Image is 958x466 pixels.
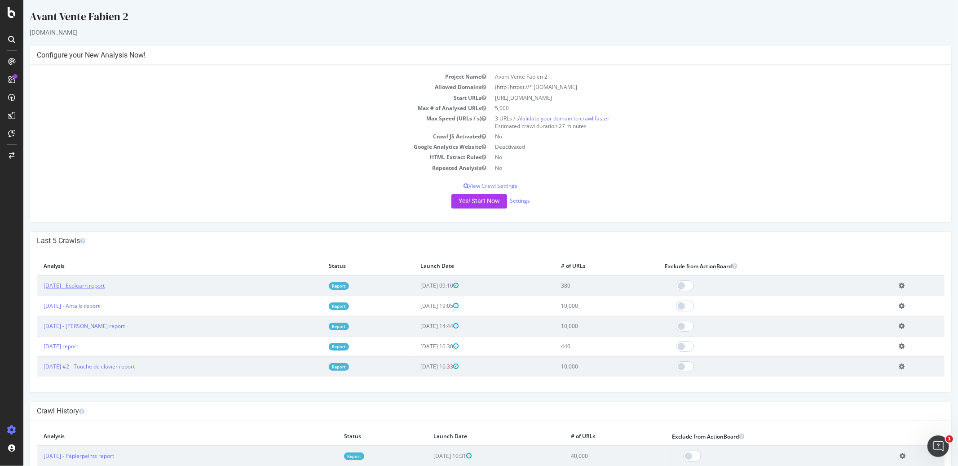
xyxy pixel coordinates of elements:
td: Project Name [13,71,468,82]
td: Max # of Analysed URLs [13,103,468,113]
th: Exclude from ActionBoard [642,427,870,446]
a: Report [321,453,341,460]
a: Report [305,282,326,290]
td: Allowed Domains [13,82,468,92]
a: Report [305,302,326,310]
a: [DATE] report [20,342,55,350]
td: Avant Vente Fabien 2 [468,71,922,82]
a: [DATE] - [PERSON_NAME] report [20,322,102,330]
span: [DATE] 14:44 [397,322,435,330]
th: Launch Date [403,427,540,446]
th: # of URLs [541,427,642,446]
a: Report [305,343,326,351]
td: 380 [531,275,635,296]
th: Status [314,427,403,446]
td: Repeated Analysis [13,163,468,173]
td: 3 URLs / s Estimated crawl duration: [468,113,922,131]
a: Report [305,323,326,330]
th: Launch Date [390,257,531,275]
td: Crawl JS Activated [13,131,468,142]
td: 10,000 [531,356,635,377]
h4: Configure your New Analysis Now! [13,51,921,60]
span: 1 [946,435,953,443]
a: [DATE] - Ecolearn report [20,282,81,289]
td: No [468,152,922,162]
a: Settings [486,197,507,204]
a: Validate your domain to crawl faster [496,115,587,122]
th: Status [299,257,390,275]
span: [DATE] 10:30 [397,342,435,350]
th: # of URLs [531,257,635,275]
span: [DATE] 09:10 [397,282,435,289]
td: 5,000 [468,103,922,113]
td: 10,000 [531,296,635,316]
a: [DATE] #2 - Touche de clavier report [20,363,111,370]
td: (http|https)://*.[DOMAIN_NAME] [468,82,922,92]
th: Analysis [13,257,299,275]
td: No [468,131,922,142]
a: [DATE] - Papierpeints report [20,452,91,460]
iframe: Intercom live chat [927,435,949,457]
th: Analysis [13,427,314,446]
td: 10,000 [531,316,635,336]
td: Start URLs [13,93,468,103]
span: [DATE] 16:33 [397,363,435,370]
span: 27 minutes [536,122,564,130]
td: 440 [531,336,635,356]
button: Yes! Start Now [428,194,484,209]
td: No [468,163,922,173]
div: Avant Vente Fabien 2 [6,9,928,28]
td: HTML Extract Rules [13,152,468,162]
span: [DATE] 10:31 [410,452,448,460]
td: Max Speed (URLs / s) [13,113,468,131]
a: Report [305,363,326,371]
th: Exclude from ActionBoard [635,257,869,275]
div: [DOMAIN_NAME] [6,28,928,37]
h4: Crawl History [13,407,921,416]
p: View Crawl Settings [13,182,921,190]
span: [DATE] 19:05 [397,302,435,310]
h4: Last 5 Crawls [13,236,921,245]
td: Deactivated [468,142,922,152]
td: [URL][DOMAIN_NAME] [468,93,922,103]
td: Google Analytics Website [13,142,468,152]
a: [DATE] - Antalis report [20,302,76,310]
